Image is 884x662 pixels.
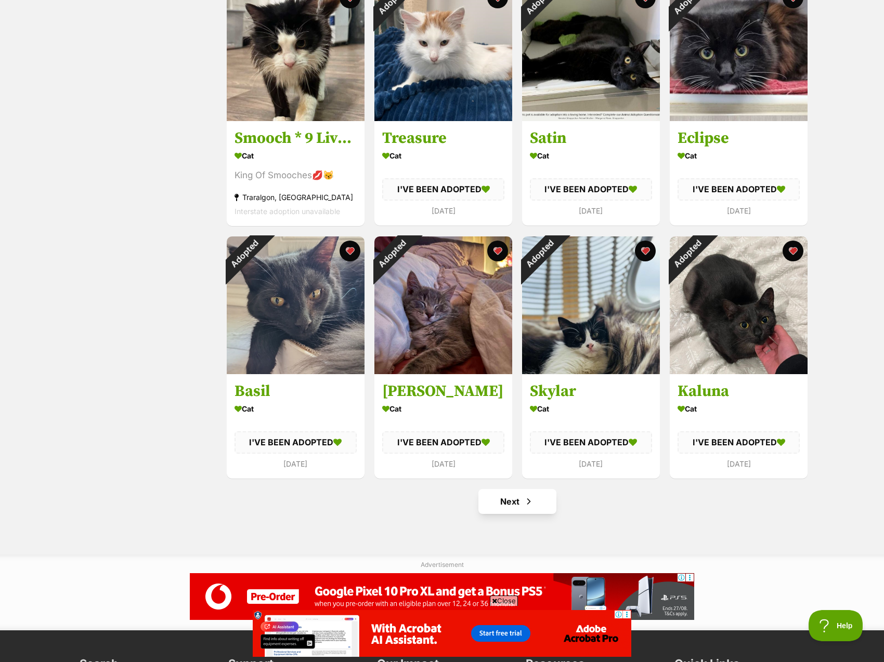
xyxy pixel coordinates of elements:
[670,113,808,123] a: Adopted
[490,595,518,606] span: Close
[382,401,504,416] div: Cat
[530,149,652,164] div: Cat
[235,207,340,216] span: Interstate adoption unavailable
[809,610,863,641] iframe: Help Scout Beacon - Open
[374,366,512,376] a: Adopted
[678,149,800,164] div: Cat
[522,366,660,376] a: Adopted
[522,374,660,478] a: Skylar Cat I'VE BEEN ADOPTED [DATE] favourite
[226,489,809,514] nav: Pagination
[213,223,275,285] div: Adopted
[678,204,800,218] div: [DATE]
[522,236,660,374] img: Skylar
[530,457,652,471] div: [DATE]
[670,121,808,226] a: Eclipse Cat I'VE BEEN ADOPTED [DATE] favourite
[382,431,504,453] div: I'VE BEEN ADOPTED
[382,381,504,401] h3: [PERSON_NAME]
[678,431,800,453] div: I'VE BEEN ADOPTED
[235,191,357,205] div: Traralgon, [GEOGRAPHIC_DATA]
[361,223,423,285] div: Adopted
[530,381,652,401] h3: Skylar
[678,129,800,149] h3: Eclipse
[509,223,570,285] div: Adopted
[783,241,803,261] button: favourite
[374,121,512,226] a: Treasure Cat I'VE BEEN ADOPTED [DATE] favourite
[235,169,357,183] div: King Of Smooches💋😽
[478,489,556,514] a: Next page
[530,179,652,201] div: I'VE BEEN ADOPTED
[670,374,808,478] a: Kaluna Cat I'VE BEEN ADOPTED [DATE] favourite
[530,431,652,453] div: I'VE BEEN ADOPTED
[235,457,357,471] div: [DATE]
[227,374,365,478] a: Basil Cat I'VE BEEN ADOPTED [DATE] favourite
[235,431,357,453] div: I'VE BEEN ADOPTED
[522,121,660,226] a: Satin Cat I'VE BEEN ADOPTED [DATE] favourite
[382,129,504,149] h3: Treasure
[530,204,652,218] div: [DATE]
[227,366,365,376] a: Adopted
[235,401,357,416] div: Cat
[382,149,504,164] div: Cat
[382,179,504,201] div: I'VE BEEN ADOPTED
[678,457,800,471] div: [DATE]
[382,204,504,218] div: [DATE]
[530,401,652,416] div: Cat
[656,223,718,285] div: Adopted
[374,113,512,123] a: Adopted
[227,121,365,227] a: Smooch * 9 Lives Project Rescue* Cat King Of Smooches💋😽 Traralgon, [GEOGRAPHIC_DATA] Interstate a...
[190,573,694,620] iframe: Advertisement
[235,129,357,149] h3: Smooch * 9 Lives Project Rescue*
[530,129,652,149] h3: Satin
[227,236,365,374] img: Basil
[340,241,360,261] button: favourite
[374,236,512,374] img: Freddie
[678,381,800,401] h3: Kaluna
[635,241,656,261] button: favourite
[235,149,357,164] div: Cat
[670,236,808,374] img: Kaluna
[678,179,800,201] div: I'VE BEEN ADOPTED
[374,374,512,478] a: [PERSON_NAME] Cat I'VE BEEN ADOPTED [DATE] favourite
[670,366,808,376] a: Adopted
[522,113,660,123] a: Adopted
[487,241,508,261] button: favourite
[235,381,357,401] h3: Basil
[678,401,800,416] div: Cat
[253,610,631,657] iframe: Advertisement
[382,457,504,471] div: [DATE]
